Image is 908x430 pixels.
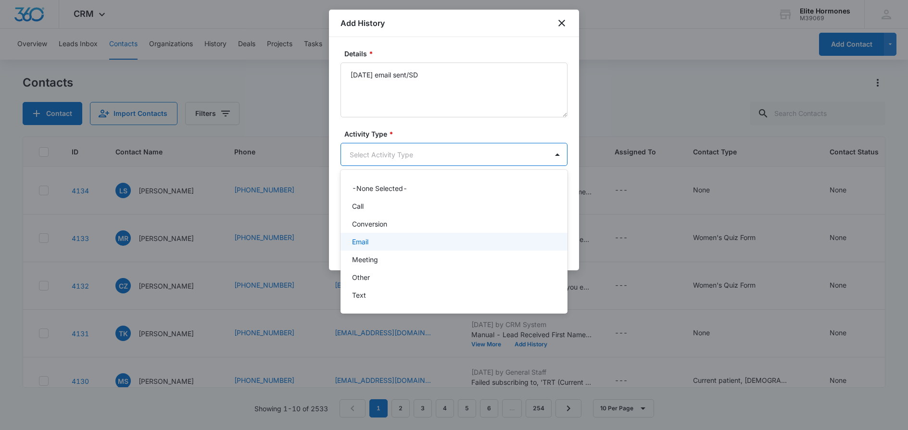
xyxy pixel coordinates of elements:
p: Meeting [352,254,378,265]
p: Other [352,272,370,282]
p: Email [352,237,368,247]
p: Call [352,201,364,211]
p: Conversion [352,219,387,229]
p: -None Selected- [352,183,407,193]
p: Text [352,290,366,300]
